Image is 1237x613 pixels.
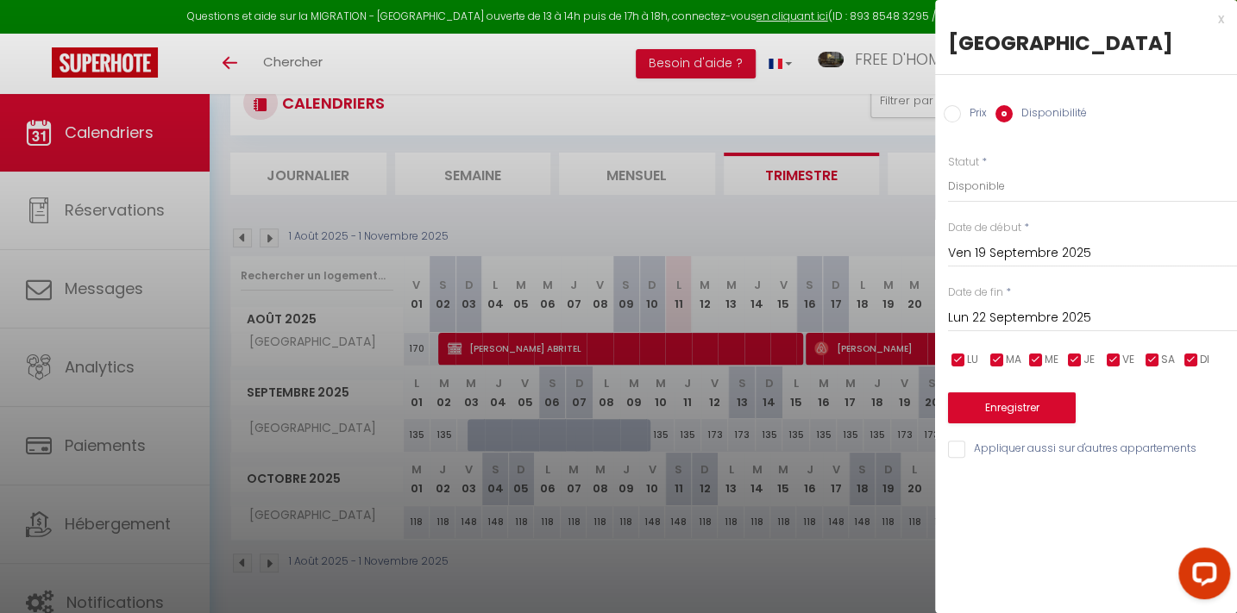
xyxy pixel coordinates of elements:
[948,29,1224,57] div: [GEOGRAPHIC_DATA]
[1013,105,1087,124] label: Disponibilité
[1161,352,1175,368] span: SA
[935,9,1224,29] div: x
[948,285,1003,301] label: Date de fin
[948,220,1021,236] label: Date de début
[1045,352,1058,368] span: ME
[948,154,979,171] label: Statut
[1165,541,1237,613] iframe: LiveChat chat widget
[948,392,1076,423] button: Enregistrer
[1122,352,1134,368] span: VE
[1200,352,1209,368] span: DI
[961,105,987,124] label: Prix
[1083,352,1095,368] span: JE
[967,352,978,368] span: LU
[1006,352,1021,368] span: MA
